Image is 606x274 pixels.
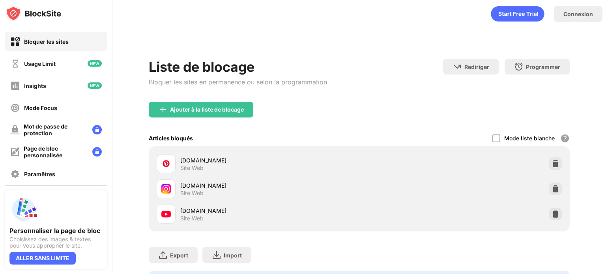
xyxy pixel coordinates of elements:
[149,78,327,86] div: Bloquer les sites en permanence ou selon la programmation
[88,82,102,89] img: new-icon.svg
[180,156,359,164] div: [DOMAIN_NAME]
[180,190,204,197] div: Site Web
[9,227,103,235] div: Personnaliser la page de bloc
[92,147,102,157] img: lock-menu.svg
[10,81,20,91] img: insights-off.svg
[149,59,327,75] div: Liste de blocage
[9,236,103,249] div: Choisissez des images & textes pour vous approprier le site.
[24,82,46,89] div: Insights
[180,164,204,171] div: Site Web
[224,252,242,259] div: Import
[24,171,55,177] div: Paramêtres
[10,37,20,47] img: block-on.svg
[504,135,555,142] div: Mode liste blanche
[6,6,61,21] img: logo-blocksite.svg
[180,215,204,222] div: Site Web
[9,252,76,265] div: ALLER SANS LIMITE
[24,145,86,158] div: Page de bloc personnalisée
[170,252,188,259] div: Export
[491,6,544,22] div: animation
[170,106,244,113] div: Ajouter à la liste de blocage
[526,63,560,70] div: Programmer
[10,147,20,157] img: customize-block-page-off.svg
[180,181,359,190] div: [DOMAIN_NAME]
[10,59,20,69] img: time-usage-off.svg
[563,11,593,17] div: Connexion
[464,63,489,70] div: Rediriger
[10,125,20,134] img: password-protection-off.svg
[24,104,57,111] div: Mode Focus
[10,103,20,113] img: focus-off.svg
[24,123,86,136] div: Mot de passe de protection
[92,125,102,134] img: lock-menu.svg
[24,60,56,67] div: Usage Limit
[180,207,359,215] div: [DOMAIN_NAME]
[10,169,20,179] img: settings-off.svg
[161,184,171,194] img: favicons
[149,135,193,142] div: Articles bloqués
[9,195,38,224] img: push-custom-page.svg
[24,38,69,45] div: Bloquer les sites
[161,209,171,219] img: favicons
[88,60,102,67] img: new-icon.svg
[161,159,171,168] img: favicons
